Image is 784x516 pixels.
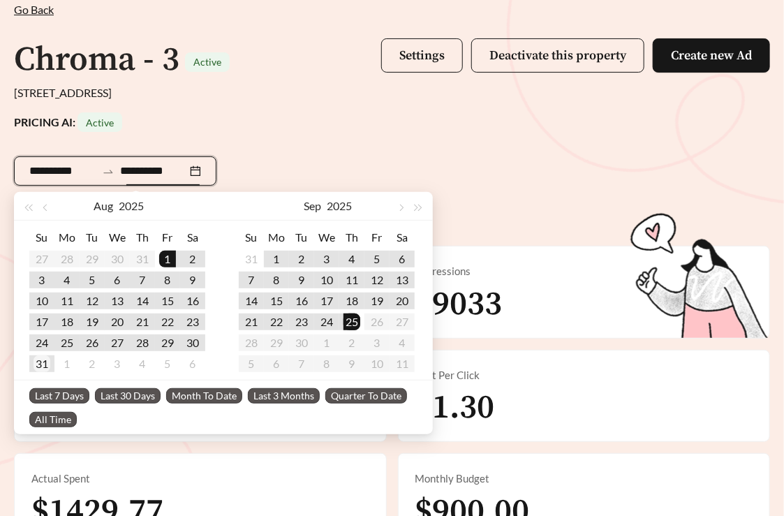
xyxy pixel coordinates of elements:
[193,56,221,68] span: Active
[314,249,339,270] td: 2025-09-03
[84,355,101,372] div: 2
[80,311,105,332] td: 2025-08-19
[184,272,201,288] div: 9
[105,270,130,290] td: 2025-08-06
[180,226,205,249] th: Sa
[84,272,101,288] div: 5
[80,290,105,311] td: 2025-08-12
[264,226,289,249] th: Mo
[80,270,105,290] td: 2025-08-05
[489,47,626,64] span: Deactivate this property
[130,332,155,353] td: 2025-08-28
[415,367,753,383] div: Cost Per Click
[184,334,201,351] div: 30
[399,47,445,64] span: Settings
[415,387,495,429] span: $1.30
[54,290,80,311] td: 2025-08-11
[364,290,390,311] td: 2025-09-19
[84,334,101,351] div: 26
[84,293,101,309] div: 12
[155,270,180,290] td: 2025-08-08
[109,272,126,288] div: 6
[289,270,314,290] td: 2025-09-09
[155,332,180,353] td: 2025-08-29
[184,293,201,309] div: 16
[264,270,289,290] td: 2025-09-08
[415,471,753,487] div: Monthly Budget
[59,272,75,288] div: 4
[243,272,260,288] div: 7
[29,412,77,427] span: All Time
[134,314,151,330] div: 21
[180,311,205,332] td: 2025-08-23
[264,249,289,270] td: 2025-09-01
[59,314,75,330] div: 18
[243,293,260,309] div: 14
[264,290,289,311] td: 2025-09-15
[339,290,364,311] td: 2025-09-18
[34,272,50,288] div: 3
[293,272,310,288] div: 9
[289,311,314,332] td: 2025-09-23
[180,249,205,270] td: 2025-08-02
[105,332,130,353] td: 2025-08-27
[80,226,105,249] th: Tu
[29,332,54,353] td: 2025-08-24
[364,270,390,290] td: 2025-09-12
[264,311,289,332] td: 2025-09-22
[102,165,114,177] span: to
[239,311,264,332] td: 2025-09-21
[239,270,264,290] td: 2025-09-07
[14,3,54,16] span: Go Back
[105,353,130,374] td: 2025-09-03
[54,226,80,249] th: Mo
[180,290,205,311] td: 2025-08-16
[134,272,151,288] div: 7
[105,226,130,249] th: We
[339,311,364,332] td: 2025-09-25
[54,332,80,353] td: 2025-08-25
[159,314,176,330] div: 22
[29,353,54,374] td: 2025-08-31
[343,293,360,309] div: 18
[14,39,179,81] h1: Chroma - 3
[293,314,310,330] div: 23
[166,388,242,404] span: Month To Date
[134,334,151,351] div: 28
[80,332,105,353] td: 2025-08-26
[318,314,335,330] div: 24
[14,84,770,101] div: [STREET_ADDRESS]
[239,249,264,270] td: 2025-08-31
[109,293,126,309] div: 13
[339,226,364,249] th: Th
[59,334,75,351] div: 25
[293,293,310,309] div: 16
[471,38,644,73] button: Deactivate this property
[289,249,314,270] td: 2025-09-02
[130,290,155,311] td: 2025-08-14
[364,226,390,249] th: Fr
[671,47,752,64] span: Create new Ad
[180,270,205,290] td: 2025-08-09
[130,226,155,249] th: Th
[653,38,770,73] button: Create new Ad
[364,249,390,270] td: 2025-09-05
[369,272,385,288] div: 12
[155,226,180,249] th: Fr
[130,353,155,374] td: 2025-09-04
[159,355,176,372] div: 5
[390,290,415,311] td: 2025-09-20
[105,311,130,332] td: 2025-08-20
[289,290,314,311] td: 2025-09-16
[343,251,360,267] div: 4
[105,290,130,311] td: 2025-08-13
[102,165,114,178] span: swap-right
[343,314,360,330] div: 25
[180,332,205,353] td: 2025-08-30
[318,272,335,288] div: 10
[314,226,339,249] th: We
[390,226,415,249] th: Sa
[130,270,155,290] td: 2025-08-07
[54,311,80,332] td: 2025-08-18
[95,388,161,404] span: Last 30 Days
